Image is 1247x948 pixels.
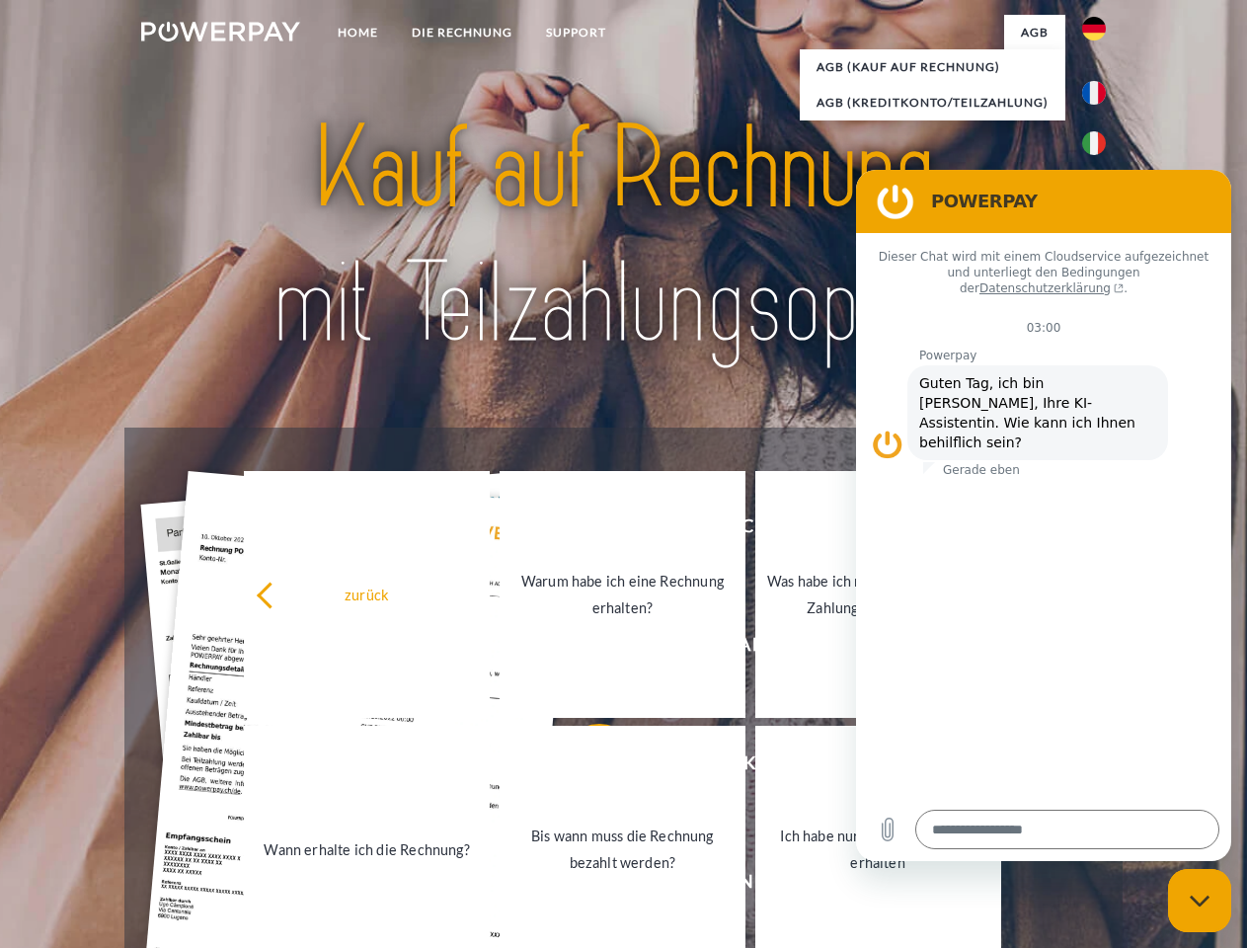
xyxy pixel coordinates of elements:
[189,95,1058,378] img: title-powerpay_de.svg
[395,15,529,50] a: DIE RECHNUNG
[800,85,1065,120] a: AGB (Kreditkonto/Teilzahlung)
[800,49,1065,85] a: AGB (Kauf auf Rechnung)
[529,15,623,50] a: SUPPORT
[511,823,734,876] div: Bis wann muss die Rechnung bezahlt werden?
[511,568,734,621] div: Warum habe ich eine Rechnung erhalten?
[755,471,1001,718] a: Was habe ich noch offen, ist meine Zahlung eingegangen?
[856,170,1231,861] iframe: Messaging-Fenster
[1082,81,1106,105] img: fr
[256,835,478,862] div: Wann erhalte ich die Rechnung?
[1168,869,1231,932] iframe: Schaltfläche zum Öffnen des Messaging-Fensters; Konversation läuft
[1004,15,1065,50] a: agb
[767,823,989,876] div: Ich habe nur eine Teillieferung erhalten
[767,568,989,621] div: Was habe ich noch offen, ist meine Zahlung eingegangen?
[141,22,300,41] img: logo-powerpay-white.svg
[1082,131,1106,155] img: it
[256,581,478,607] div: zurück
[1082,17,1106,40] img: de
[321,15,395,50] a: Home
